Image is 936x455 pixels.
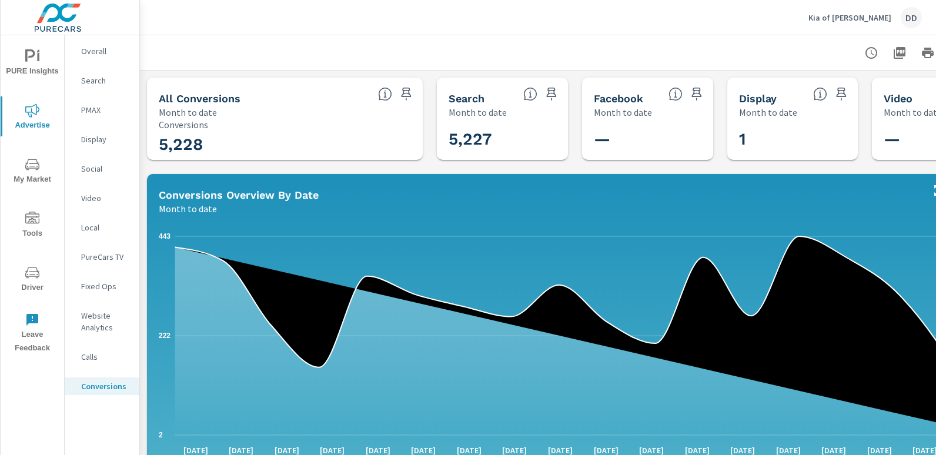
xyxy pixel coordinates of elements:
p: Month to date [594,105,652,119]
div: Overall [65,42,139,60]
text: 443 [159,232,171,240]
div: Local [65,219,139,236]
h5: Search [449,92,484,105]
span: Tools [4,212,61,240]
span: Save this to your personalized report [542,85,561,103]
text: 2 [159,431,163,439]
h3: 5,227 [449,129,604,149]
p: Display [81,133,130,145]
h5: All Conversions [159,92,240,105]
span: Leave Feedback [4,313,61,355]
div: PMAX [65,101,139,119]
span: My Market [4,158,61,186]
p: Kia of [PERSON_NAME] [808,12,891,23]
h3: 5,228 [159,135,411,155]
span: Driver [4,266,61,295]
p: Month to date [159,202,217,216]
div: Video [65,189,139,207]
div: Calls [65,348,139,366]
p: Social [81,163,130,175]
p: Month to date [159,105,217,119]
div: Social [65,160,139,178]
span: All Conversions include Actions, Leads and Unmapped Conversions [378,87,392,101]
div: Fixed Ops [65,277,139,295]
p: PMAX [81,104,130,116]
p: Month to date [739,105,797,119]
div: Conversions [65,377,139,395]
div: Website Analytics [65,307,139,336]
h3: — [594,129,749,149]
p: Fixed Ops [81,280,130,292]
p: Overall [81,45,130,57]
p: Conversions [81,380,130,392]
span: Display Conversions include Actions, Leads and Unmapped Conversions [813,87,827,101]
p: Local [81,222,130,233]
h5: Facebook [594,92,643,105]
h3: 1 [739,129,894,149]
text: 222 [159,332,171,340]
div: nav menu [1,35,64,360]
span: Advertise [4,103,61,132]
p: Conversions [159,119,411,130]
div: DD [901,7,922,28]
h5: Conversions Overview By Date [159,189,319,201]
p: Video [81,192,130,204]
span: Search Conversions include Actions, Leads and Unmapped Conversions. [523,87,537,101]
p: Month to date [449,105,507,119]
h5: Video [884,92,912,105]
div: PureCars TV [65,248,139,266]
p: Search [81,75,130,86]
p: PureCars TV [81,251,130,263]
p: Website Analytics [81,310,130,333]
span: PURE Insights [4,49,61,78]
div: Search [65,72,139,89]
h5: Display [739,92,777,105]
p: Calls [81,351,130,363]
span: Save this to your personalized report [397,85,416,103]
button: "Export Report to PDF" [888,41,911,65]
div: Display [65,131,139,148]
